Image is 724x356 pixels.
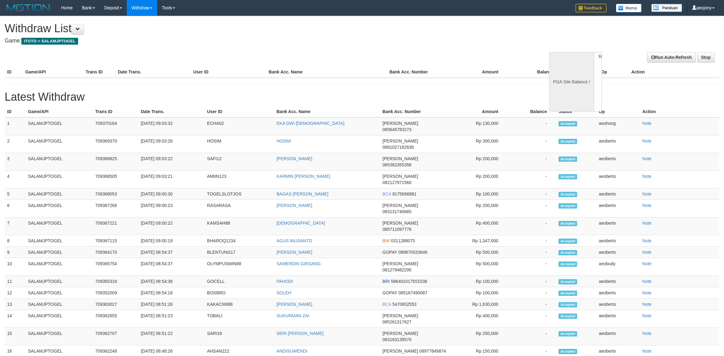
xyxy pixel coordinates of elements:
td: Rp 200,000 [450,153,508,171]
span: [PERSON_NAME] [382,121,418,126]
a: [PERSON_NAME] [276,203,312,208]
span: 085645783273 [382,127,411,132]
td: aeoberto [596,299,640,310]
td: 709364170 [93,247,138,258]
th: Trans ID [83,66,115,78]
td: aeoberto [596,171,640,188]
td: aeoberto [596,153,640,171]
a: Note [642,250,652,255]
td: 11 [5,276,25,287]
td: SALAMJPTOGEL [25,258,93,276]
span: Accepted [558,349,577,354]
td: 15 [5,328,25,345]
td: [DATE] 09:03:32 [138,117,205,135]
th: Action [629,66,719,78]
span: 0881027182636 [382,145,414,150]
td: SALAMJPTOGEL [25,188,93,200]
td: [DATE] 08:54:36 [138,276,205,287]
td: AMIIN123 [205,171,274,188]
th: Balance [508,66,563,78]
span: [PERSON_NAME] [382,349,418,354]
td: ECHA02 [205,117,274,135]
a: Note [642,191,652,196]
a: Note [642,313,652,318]
td: HOSIM [205,135,274,153]
td: - [508,310,556,328]
td: 709367266 [93,200,138,218]
a: [PERSON_NAME] [276,302,312,307]
td: [DATE] 09:00:22 [138,218,205,235]
td: Rp 130,000 [450,117,508,135]
span: Accepted [558,331,577,336]
a: SOLEH [276,290,291,295]
td: Rp 400,000 [450,310,508,328]
td: TOGELSLOTJOS [205,188,274,200]
span: Accepted [558,156,577,162]
td: aeobudy [596,258,640,276]
td: - [508,218,556,235]
td: Rp 200,000 [450,171,508,188]
td: - [508,247,556,258]
td: [DATE] 09:03:21 [138,171,205,188]
span: [PERSON_NAME] [382,331,418,336]
a: Run Auto-Refresh [647,52,696,63]
th: Op [598,66,629,78]
span: BCA [382,302,391,307]
td: BHAROQ1234 [205,235,274,247]
span: [PERSON_NAME] [382,261,418,266]
td: SALAMJPTOGEL [25,287,93,299]
td: SALAMJPTOGEL [25,299,93,310]
td: SALAMJPTOGEL [25,117,93,135]
a: ANDISUWENDI [276,349,307,354]
td: SALAMJPTOGEL [25,135,93,153]
span: Accepted [558,121,577,126]
td: 6 [5,200,25,218]
a: PAHODI [276,279,293,284]
td: SALAMJPTOGEL [25,235,93,247]
a: [PERSON_NAME] [276,250,312,255]
span: 0311288075 [391,238,415,243]
span: 8175666881 [392,191,417,196]
td: RASARASA [205,200,274,218]
td: BLENTUNG17 [205,247,274,258]
a: EKA DWI [DEMOGRAPHIC_DATA] [276,121,344,126]
td: 2 [5,135,25,153]
a: Note [642,302,652,307]
td: Rp 300,000 [450,135,508,153]
a: HOSIM [276,138,291,143]
th: Date Trans. [115,66,191,78]
span: [PERSON_NAME] [382,313,418,318]
img: MOTION_logo.png [5,3,52,12]
th: Bank Acc. Number [387,66,448,78]
span: Accepted [558,239,577,244]
td: [DATE] 09:00:23 [138,200,205,218]
td: - [508,287,556,299]
a: SERI [PERSON_NAME] [276,331,324,336]
td: aeoberto [596,135,640,153]
th: ID [5,66,23,78]
td: 1 [5,117,25,135]
td: SALAMJPTOGEL [25,276,93,287]
td: aeoberto [596,276,640,287]
td: - [508,299,556,310]
span: 082127971560 [382,180,411,185]
span: Accepted [558,262,577,267]
td: Rp 400,000 [450,218,508,235]
td: Rp 1,347,000 [450,235,508,247]
td: Rp 500,000 [450,247,508,258]
a: Note [642,279,652,284]
td: SALAMJPTOGEL [25,200,93,218]
span: 083131740665 [382,209,411,214]
span: 089670033648 [398,250,427,255]
img: Button%20Memo.svg [616,4,642,12]
td: [DATE] 08:54:18 [138,287,205,299]
span: Accepted [558,279,577,284]
span: ITOTO > SALAMJPTOGEL [21,38,78,45]
span: Accepted [558,203,577,209]
td: 709367221 [93,218,138,235]
td: aeoberto [596,328,640,345]
td: [DATE] 09:00:30 [138,188,205,200]
span: Accepted [558,192,577,197]
th: Trans ID [93,106,138,117]
span: 085261317627 [382,319,411,324]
